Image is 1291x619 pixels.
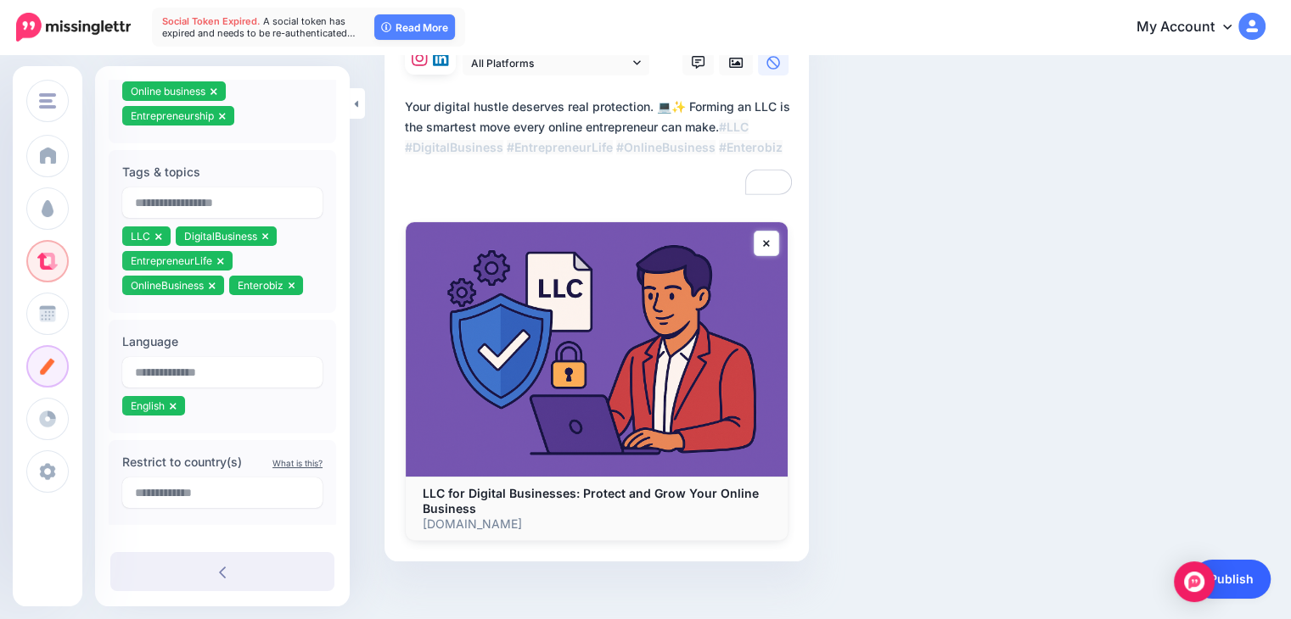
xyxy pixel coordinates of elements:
[122,162,323,182] label: Tags & topics
[162,15,261,27] span: Social Token Expired.
[405,97,795,158] div: Your digital hustle deserves real protection. 💻✨ Forming an LLC is the smartest move every online...
[406,222,788,477] img: LLC for Digital Businesses: Protect and Grow Your Online Business
[471,54,629,72] span: All Platforms
[162,15,356,39] span: A social token has expired and needs to be re-authenticated…
[131,85,205,98] span: Online business
[16,13,131,42] img: Missinglettr
[131,230,150,243] span: LLC
[423,486,759,516] b: LLC for Digital Businesses: Protect and Grow Your Online Business
[405,97,795,198] textarea: To enrich screen reader interactions, please activate Accessibility in Grammarly extension settings
[131,254,212,267] span: EntrepreneurLife
[272,458,323,468] a: What is this?
[122,452,323,472] label: Restrict to country(s)
[423,516,771,532] p: [DOMAIN_NAME]
[131,399,165,412] span: English
[39,93,56,109] img: menu.png
[374,14,455,40] a: Read More
[131,279,204,292] span: OnlineBusiness
[238,279,283,292] span: Enterobiz
[1193,560,1271,599] a: Publish
[1174,561,1215,602] div: Open Intercom Messenger
[184,230,257,243] span: DigitalBusiness
[463,51,649,75] a: All Platforms
[1120,7,1266,48] a: My Account
[131,109,214,122] span: Entrepreneurship
[122,332,323,352] label: Language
